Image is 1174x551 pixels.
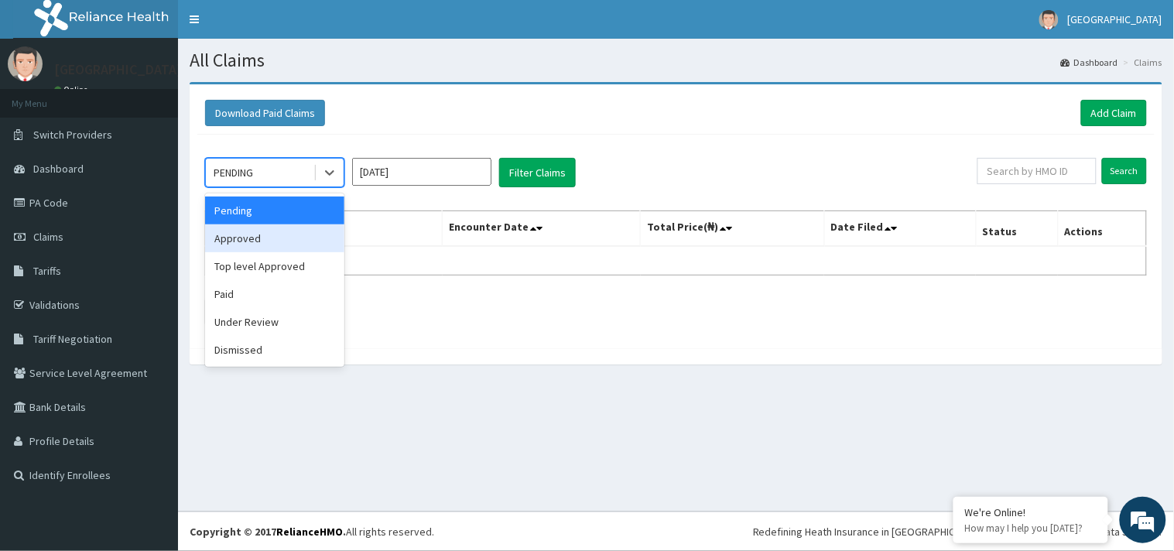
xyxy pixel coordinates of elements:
[54,63,182,77] p: [GEOGRAPHIC_DATA]
[33,230,63,244] span: Claims
[205,308,344,336] div: Under Review
[443,211,641,247] th: Encounter Date
[205,280,344,308] div: Paid
[178,512,1174,551] footer: All rights reserved.
[1058,211,1146,247] th: Actions
[205,224,344,252] div: Approved
[8,46,43,81] img: User Image
[1068,12,1162,26] span: [GEOGRAPHIC_DATA]
[965,505,1097,519] div: We're Online!
[205,336,344,364] div: Dismissed
[753,524,1162,539] div: Redefining Heath Insurance in [GEOGRAPHIC_DATA] using Telemedicine and Data Science!
[214,165,253,180] div: PENDING
[33,332,112,346] span: Tariff Negotiation
[205,197,344,224] div: Pending
[1081,100,1147,126] a: Add Claim
[1061,56,1118,69] a: Dashboard
[190,50,1162,70] h1: All Claims
[54,84,91,95] a: Online
[824,211,976,247] th: Date Filed
[641,211,824,247] th: Total Price(₦)
[33,264,61,278] span: Tariffs
[352,158,491,186] input: Select Month and Year
[976,211,1058,247] th: Status
[205,252,344,280] div: Top level Approved
[33,128,112,142] span: Switch Providers
[1039,10,1059,29] img: User Image
[190,525,346,539] strong: Copyright © 2017 .
[1120,56,1162,69] li: Claims
[276,525,343,539] a: RelianceHMO
[499,158,576,187] button: Filter Claims
[33,162,84,176] span: Dashboard
[965,522,1097,535] p: How may I help you today?
[977,158,1097,184] input: Search by HMO ID
[1102,158,1147,184] input: Search
[205,100,325,126] button: Download Paid Claims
